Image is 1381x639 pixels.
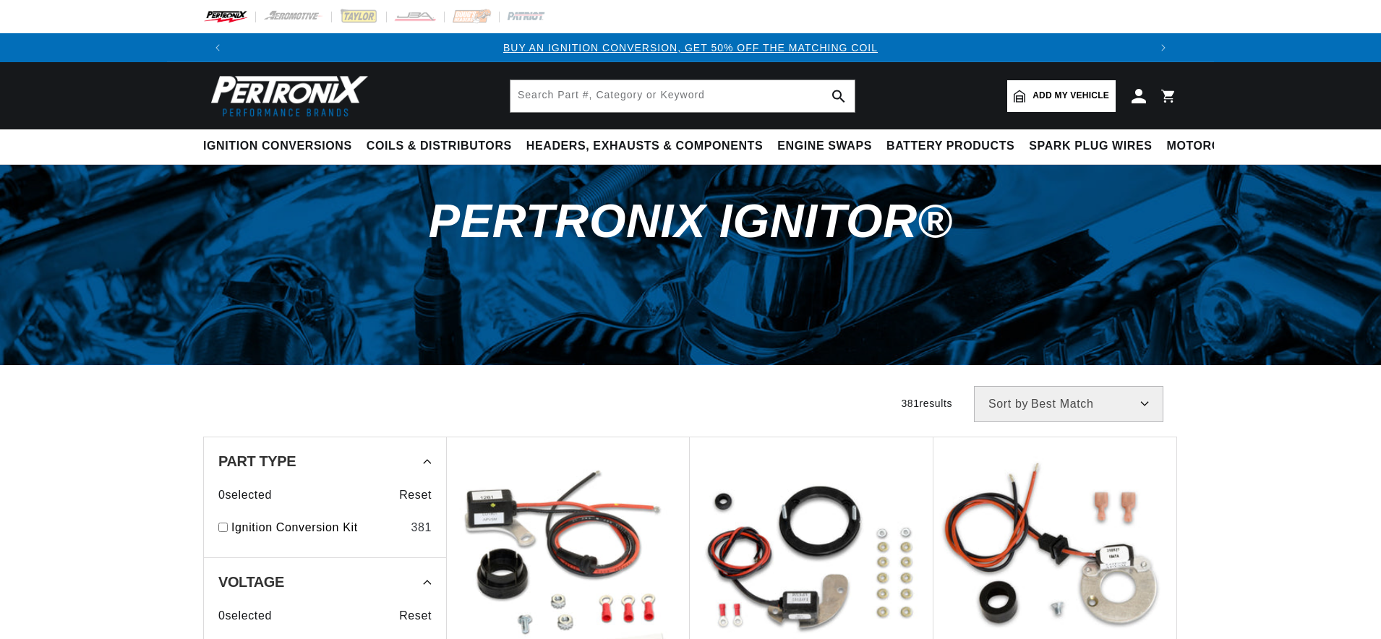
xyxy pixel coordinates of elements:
summary: Coils & Distributors [359,129,519,163]
summary: Motorcycle [1160,129,1260,163]
button: Translation missing: en.sections.announcements.next_announcement [1149,33,1178,62]
span: Coils & Distributors [367,139,512,154]
div: Announcement [232,40,1149,56]
span: Sort by [988,398,1028,410]
div: 381 [411,518,432,537]
summary: Headers, Exhausts & Components [519,129,770,163]
span: 0 selected [218,486,272,505]
span: 0 selected [218,606,272,625]
slideshow-component: Translation missing: en.sections.announcements.announcement_bar [167,33,1214,62]
button: search button [823,80,855,112]
span: Engine Swaps [777,139,872,154]
span: Spark Plug Wires [1029,139,1152,154]
span: PerTronix Ignitor® [429,194,952,247]
span: 381 results [901,398,952,409]
span: Part Type [218,454,296,468]
div: 1 of 3 [232,40,1149,56]
img: Pertronix [203,71,369,121]
a: BUY AN IGNITION CONVERSION, GET 50% OFF THE MATCHING COIL [503,42,878,53]
span: Headers, Exhausts & Components [526,139,763,154]
span: Battery Products [886,139,1014,154]
span: Ignition Conversions [203,139,352,154]
input: Search Part #, Category or Keyword [510,80,855,112]
span: Voltage [218,575,284,589]
summary: Engine Swaps [770,129,879,163]
summary: Spark Plug Wires [1022,129,1159,163]
span: Motorcycle [1167,139,1253,154]
a: Add my vehicle [1007,80,1116,112]
span: Reset [399,486,432,505]
select: Sort by [974,386,1163,422]
button: Translation missing: en.sections.announcements.previous_announcement [203,33,232,62]
span: Add my vehicle [1032,89,1109,103]
a: Ignition Conversion Kit [231,518,405,537]
span: Reset [399,606,432,625]
summary: Ignition Conversions [203,129,359,163]
summary: Battery Products [879,129,1022,163]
